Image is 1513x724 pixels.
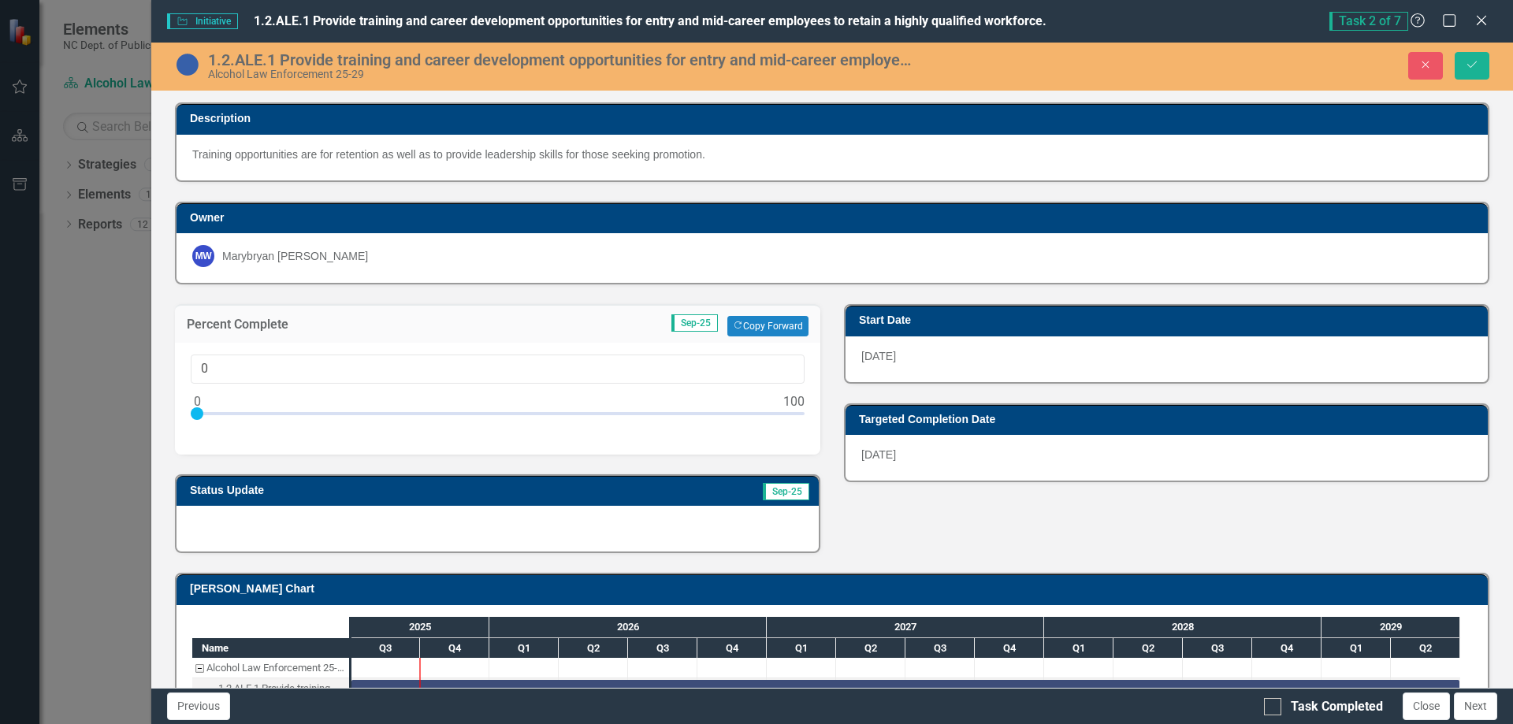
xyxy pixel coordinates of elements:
[489,638,559,659] div: Q1
[727,316,809,336] button: Copy Forward
[192,638,349,658] div: Name
[559,638,628,659] div: Q2
[975,638,1044,659] div: Q4
[1322,638,1391,659] div: Q1
[420,638,489,659] div: Q4
[167,692,230,720] button: Previous
[1391,638,1460,659] div: Q2
[1113,638,1183,659] div: Q2
[1291,698,1383,716] div: Task Completed
[192,245,214,267] div: MW
[192,658,349,678] div: Task: Alcohol Law Enforcement 25-29 Start date: 2025-07-01 End date: 2025-07-02
[190,583,1480,595] h3: [PERSON_NAME] Chart
[1403,692,1450,720] button: Close
[218,678,344,699] div: 1.2.ALE.1 Provide training and career development opportunities for entry and mid-career employee...
[254,13,1046,28] span: 1.2.ALE.1 Provide training and career development opportunities for entry and mid-career employee...
[1183,638,1252,659] div: Q3
[1044,617,1322,637] div: 2028
[192,678,349,699] div: Task: Start date: 2025-07-01 End date: 2029-06-30
[187,317,451,332] h3: Percent Complete
[763,483,809,500] span: Sep-25
[351,617,489,637] div: 2025
[1252,638,1322,659] div: Q4
[175,52,200,77] img: No Information
[671,314,718,332] span: Sep-25
[208,51,914,69] div: 1.2.ALE.1 Provide training and career development opportunities for entry and mid-career employee...
[859,314,1480,326] h3: Start Date
[351,638,420,659] div: Q3
[222,248,368,264] div: Marybryan [PERSON_NAME]
[206,658,344,678] div: Alcohol Law Enforcement 25-29
[351,680,1459,696] div: Task: Start date: 2025-07-01 End date: 2029-06-30
[836,638,905,659] div: Q2
[190,212,1480,224] h3: Owner
[905,638,975,659] div: Q3
[208,69,914,80] div: Alcohol Law Enforcement 25-29
[859,414,1480,425] h3: Targeted Completion Date
[861,448,896,461] span: [DATE]
[1044,638,1113,659] div: Q1
[192,147,1472,162] div: Training opportunities are for retention as well as to provide leadership skills for those seekin...
[190,113,1480,124] h3: Description
[1322,617,1460,637] div: 2029
[861,350,896,362] span: [DATE]
[192,678,349,699] div: 1.2.ALE.1 Provide training and career development opportunities for entry and mid-career employee...
[489,617,767,637] div: 2026
[1329,12,1408,31] span: Task 2 of 7
[190,485,567,496] h3: Status Update
[192,658,349,678] div: Alcohol Law Enforcement 25-29
[628,638,697,659] div: Q3
[767,617,1044,637] div: 2027
[767,638,836,659] div: Q1
[167,13,238,29] span: Initiative
[697,638,767,659] div: Q4
[1454,692,1497,720] button: Next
